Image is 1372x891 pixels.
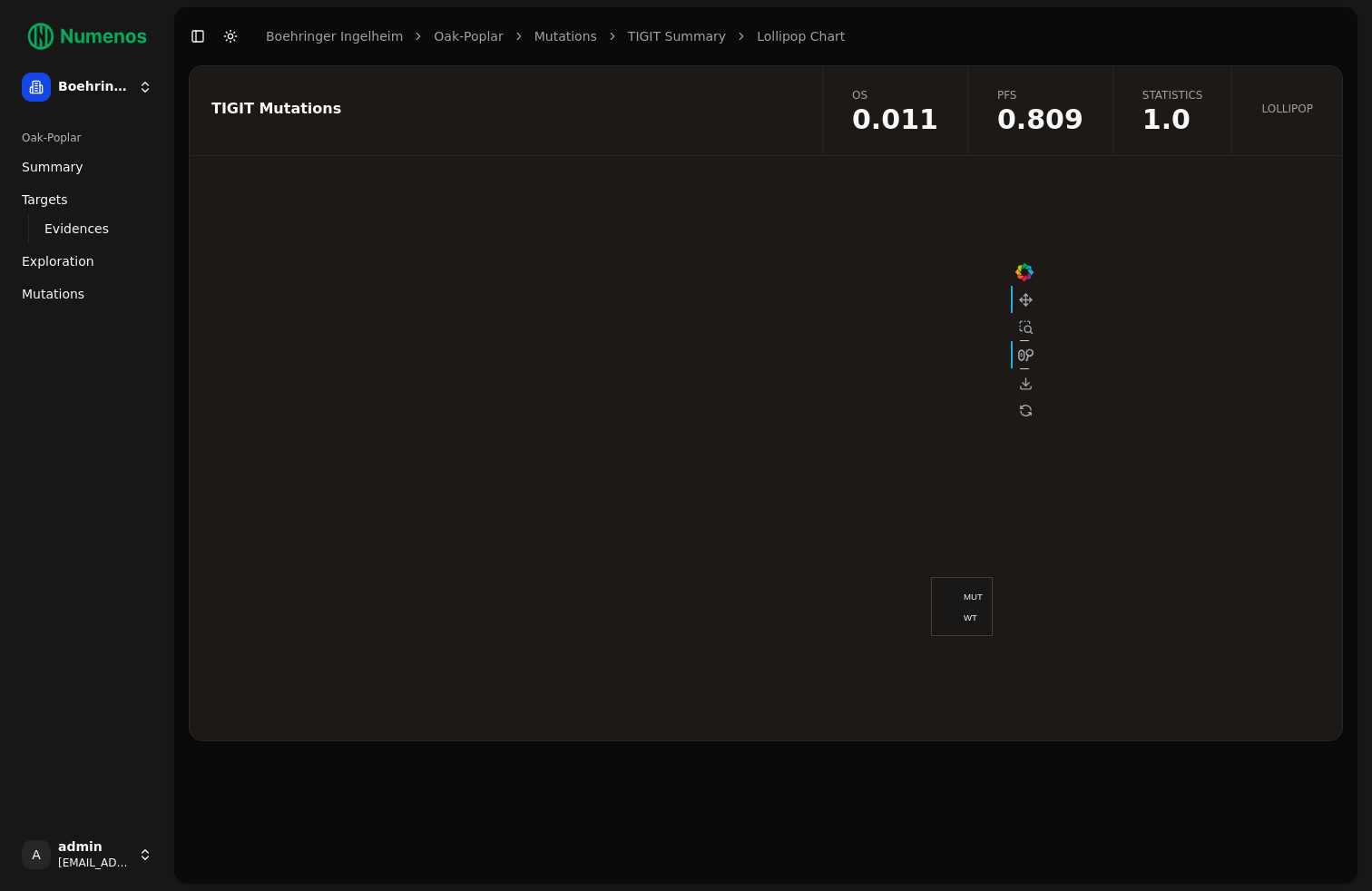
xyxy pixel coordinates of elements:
button: Aadmin[EMAIL_ADDRESS] [15,833,160,876]
a: OS0.011 [822,66,967,155]
div: Oak-Poplar [15,123,160,152]
span: Lollipop [1261,102,1313,116]
button: Boehringer Ingelheim [15,65,160,109]
a: Targets [15,185,160,214]
span: Boehringer Ingelheim [58,79,131,95]
a: Lollipop Chart [757,27,845,45]
a: Exploration [15,247,160,276]
span: 1.0 [1142,106,1203,133]
button: Toggle Sidebar [185,24,211,49]
div: TIGIT Mutations [211,102,795,116]
a: TIGIT Summary [628,27,726,45]
span: Mutations [22,285,84,303]
span: Statistics [1142,88,1203,103]
span: 0.011 [852,106,938,133]
a: Summary [15,152,160,181]
span: 0.809 [997,106,1083,133]
span: PFS [997,88,1083,103]
a: PFS0.809 [967,66,1112,155]
a: Mutations [15,279,160,308]
a: Oak-Poplar [434,27,503,45]
a: Mutations [534,27,597,45]
span: Evidences [44,220,109,238]
span: Exploration [22,252,94,270]
span: [EMAIL_ADDRESS] [58,856,131,870]
span: Targets [22,191,68,209]
img: Numenos [15,15,160,58]
a: Lollipop [1231,66,1342,155]
span: OS [852,88,938,103]
span: Summary [22,158,83,176]
span: A [22,840,51,869]
nav: breadcrumb [266,27,845,45]
button: Toggle Dark Mode [218,24,243,49]
span: admin [58,839,131,856]
a: Statistics1.0 [1112,66,1232,155]
a: Evidences [37,216,138,241]
a: Boehringer Ingelheim [266,27,403,45]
